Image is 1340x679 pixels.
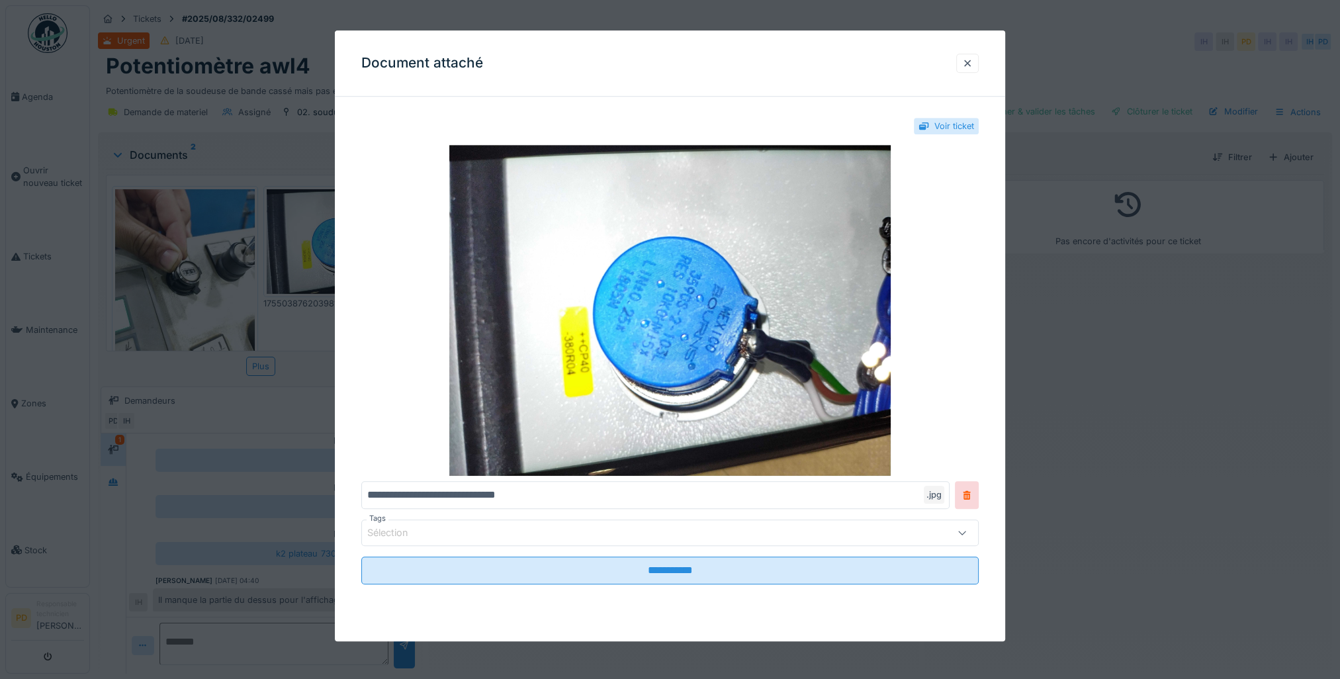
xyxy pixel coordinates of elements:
img: 4edb60ec-4d57-4749-84b2-a56963348cf2-17550387620398131401927251614034.jpg [361,145,979,476]
label: Tags [367,513,388,524]
div: Sélection [367,526,427,541]
div: Voir ticket [934,120,974,132]
div: .jpg [924,486,944,504]
h3: Document attaché [361,55,483,71]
